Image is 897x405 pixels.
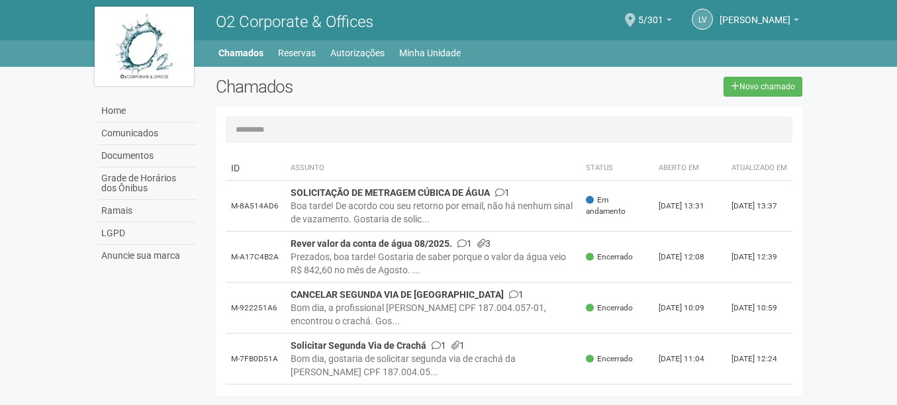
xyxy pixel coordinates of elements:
[638,17,672,27] a: 5/301
[216,77,449,97] h2: Chamados
[586,302,633,314] span: Encerrado
[720,2,790,25] span: Luis Vasconcelos Porto Fernandes
[692,9,713,30] a: LV
[726,334,792,384] td: [DATE] 12:24
[98,222,196,245] a: LGPD
[226,283,285,334] td: M-922251A6
[451,340,465,351] span: 1
[653,334,726,384] td: [DATE] 11:04
[653,283,726,334] td: [DATE] 10:09
[726,283,792,334] td: [DATE] 10:59
[278,44,316,62] a: Reservas
[399,44,461,62] a: Minha Unidade
[291,199,576,226] div: Boa tarde! De acordo cou seu retorno por email, não há nenhum sinal de vazamento. Gostaria de sol...
[586,353,633,365] span: Encerrado
[653,232,726,283] td: [DATE] 12:08
[98,200,196,222] a: Ramais
[291,187,490,198] strong: SOLICITAÇÃO DE METRAGEM CÚBICA DE ÁGUA
[509,289,524,300] span: 1
[226,334,285,384] td: M-7FB0D51A
[720,17,799,27] a: [PERSON_NAME]
[291,340,426,351] strong: Solicitar Segunda Via de Crachá
[653,181,726,232] td: [DATE] 13:31
[653,156,726,181] th: Aberto em
[285,156,581,181] th: Assunto
[291,352,576,379] div: Bom dia, gostaria de solicitar segunda via de crachá da [PERSON_NAME] CPF 187.004.05...
[586,195,648,217] span: Em andamento
[98,145,196,167] a: Documentos
[457,238,472,249] span: 1
[291,238,452,249] strong: Rever valor da conta de água 08/2025.
[226,232,285,283] td: M-A17C4B2A
[98,167,196,200] a: Grade de Horários dos Ônibus
[291,289,504,300] strong: CANCELAR SEGUNDA VIA DE [GEOGRAPHIC_DATA]
[726,156,792,181] th: Atualizado em
[726,232,792,283] td: [DATE] 12:39
[98,100,196,122] a: Home
[724,77,802,97] a: Novo chamado
[95,7,194,86] img: logo.jpg
[218,44,263,62] a: Chamados
[226,181,285,232] td: M-8A514AD6
[477,238,491,249] span: 3
[495,187,510,198] span: 1
[216,13,373,31] span: O2 Corporate & Offices
[291,301,576,328] div: Bom dia, a profissional [PERSON_NAME] CPF 187.004.057-01, encontrou o crachá. Gos...
[98,245,196,267] a: Anuncie sua marca
[581,156,653,181] th: Status
[226,156,285,181] td: ID
[330,44,385,62] a: Autorizações
[726,181,792,232] td: [DATE] 13:37
[291,250,576,277] div: Prezados, boa tarde! Gostaria de saber porque o valor da água veio R$ 842,60 no mês de Agosto. ...
[586,251,633,263] span: Encerrado
[638,2,663,25] span: 5/301
[432,340,446,351] span: 1
[98,122,196,145] a: Comunicados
